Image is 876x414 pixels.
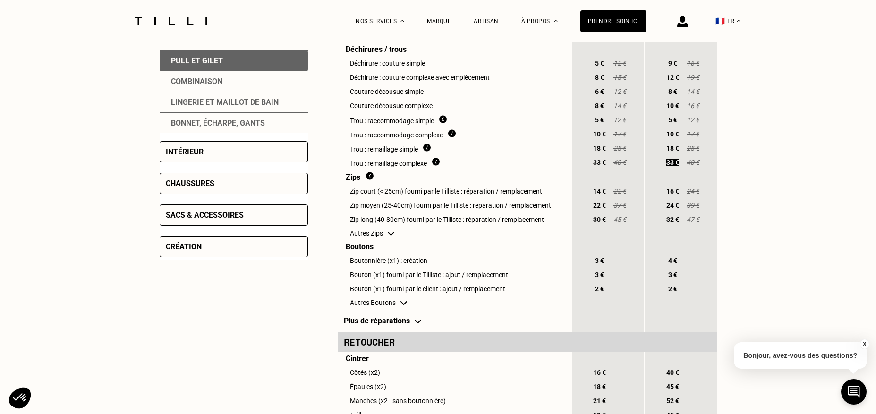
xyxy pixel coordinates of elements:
[664,257,681,264] span: 4 €
[338,268,570,282] td: Bouton (x1) fourni par le Tilliste : ajout / remplacement
[166,179,214,188] div: Chaussures
[338,365,570,380] td: Côtés (x2)
[338,113,570,127] td: Trou : raccommodage simple
[338,352,570,365] td: Cintrer
[415,320,421,323] img: chevron
[474,18,499,25] a: Artisan
[591,271,608,279] span: 3 €
[338,332,570,352] td: Retoucher
[686,159,700,166] span: 40 €
[338,253,570,268] td: Boutonnière (x1) : création
[686,144,700,152] span: 25 €
[160,51,308,71] div: Pull et gilet
[591,159,608,166] span: 33 €
[166,211,244,220] div: Sacs & accessoires
[664,285,681,293] span: 2 €
[664,130,681,138] span: 10 €
[423,144,431,152] img: Qu'est ce que le remaillage ?
[686,74,700,81] span: 19 €
[613,116,627,124] span: 12 €
[664,159,681,166] span: 33 €
[591,285,608,293] span: 2 €
[160,113,308,133] div: Bonnet, écharpe, gants
[591,216,608,223] span: 30 €
[613,216,627,223] span: 45 €
[338,394,570,408] td: Manches (x2 - sans boutonnière)
[591,88,608,95] span: 6 €
[166,242,202,251] div: Création
[131,17,211,25] a: Logo du service de couturière Tilli
[591,74,608,81] span: 8 €
[664,59,681,67] span: 9 €
[591,257,608,264] span: 3 €
[591,144,608,152] span: 18 €
[591,102,608,110] span: 8 €
[338,42,570,56] td: Déchirures / trous
[338,169,570,184] td: Zips
[338,227,570,240] td: Autres Zips
[166,147,204,156] div: Intérieur
[664,383,681,390] span: 45 €
[338,56,570,70] td: Déchirure : couture simple
[613,74,627,81] span: 15 €
[664,74,681,81] span: 12 €
[400,301,407,305] img: chevron
[613,88,627,95] span: 12 €
[160,71,308,92] div: Combinaison
[338,240,570,253] td: Boutons
[338,99,570,113] td: Couture décousue complexe
[686,102,700,110] span: 16 €
[591,383,608,390] span: 18 €
[338,296,570,309] td: Autres Boutons
[432,158,440,166] img: Qu'est ce que le remaillage ?
[677,16,688,27] img: icône connexion
[338,380,570,394] td: Épaules (x2)
[664,369,681,376] span: 40 €
[664,187,681,195] span: 16 €
[664,88,681,95] span: 8 €
[686,59,700,67] span: 16 €
[338,141,570,155] td: Trou : remaillage simple
[664,216,681,223] span: 32 €
[613,59,627,67] span: 12 €
[613,187,627,195] span: 22 €
[338,212,570,227] td: Zip long (40-80cm) fourni par le Tilliste : réparation / remplacement
[613,159,627,166] span: 40 €
[591,130,608,138] span: 10 €
[580,10,646,32] a: Prendre soin ici
[613,102,627,110] span: 14 €
[591,59,608,67] span: 5 €
[338,198,570,212] td: Zip moyen (25-40cm) fourni par le Tilliste : réparation / remplacement
[160,92,308,113] div: Lingerie et maillot de bain
[686,130,700,138] span: 17 €
[734,342,867,369] p: Bonjour, avez-vous des questions?
[613,144,627,152] span: 25 €
[591,369,608,376] span: 16 €
[859,339,869,349] button: X
[338,184,570,198] td: Zip court (< 25cm) fourni par le Tilliste : réparation / remplacement
[591,202,608,209] span: 22 €
[427,18,451,25] a: Marque
[686,202,700,209] span: 39 €
[591,397,608,405] span: 21 €
[686,116,700,124] span: 12 €
[338,282,570,296] td: Bouton (x1) fourni par le client : ajout / remplacement
[554,20,558,22] img: Menu déroulant à propos
[338,127,570,141] td: Trou : raccommodage complexe
[737,20,740,22] img: menu déroulant
[664,271,681,279] span: 3 €
[388,232,394,236] img: chevron
[664,102,681,110] span: 10 €
[664,116,681,124] span: 5 €
[664,144,681,152] span: 18 €
[338,309,570,332] td: Plus de réparations
[715,17,725,25] span: 🇫🇷
[591,187,608,195] span: 14 €
[686,187,700,195] span: 24 €
[664,397,681,405] span: 52 €
[366,172,374,180] img: Dois fournir du matériel ?
[439,115,447,123] img: Qu'est ce que le raccommodage ?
